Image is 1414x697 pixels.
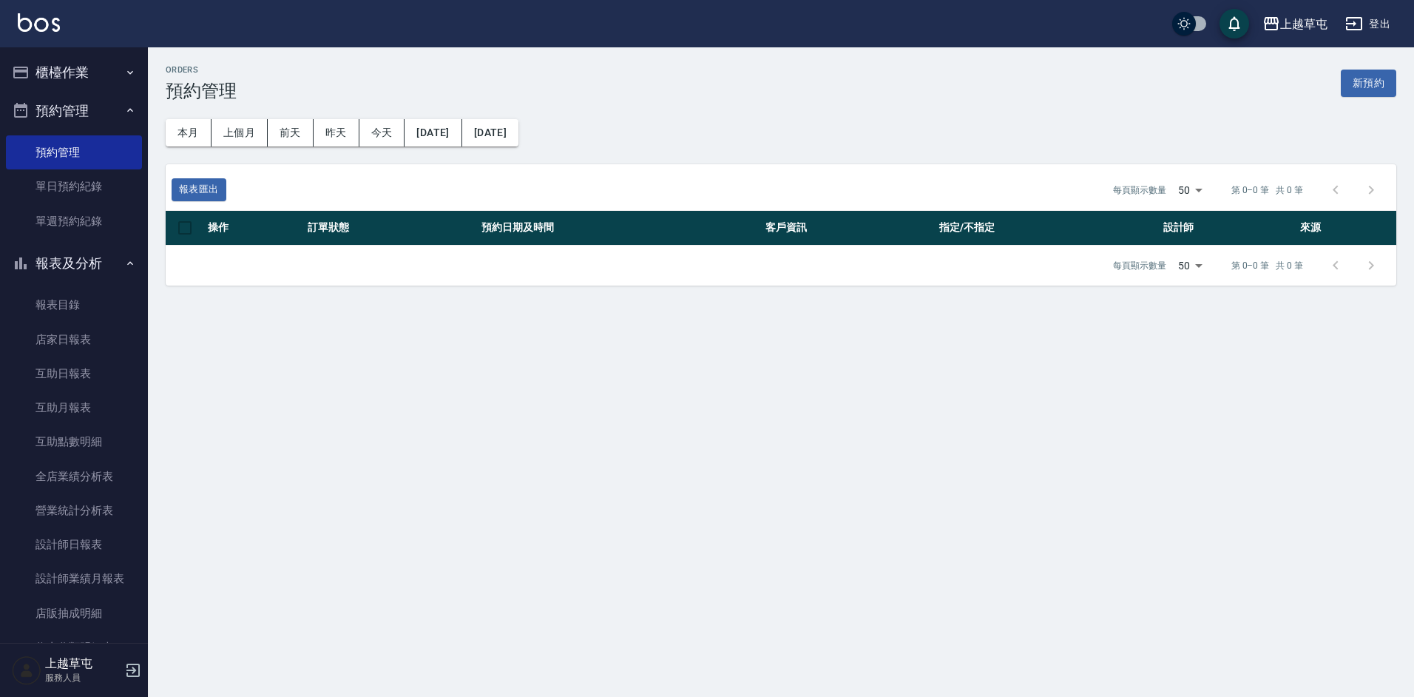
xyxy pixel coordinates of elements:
[6,288,142,322] a: 報表目錄
[45,656,121,671] h5: 上越草屯
[204,211,304,246] th: 操作
[1296,211,1396,246] th: 來源
[936,211,1159,246] th: 指定/不指定
[1113,183,1166,197] p: 每頁顯示數量
[172,178,226,201] button: 報表匯出
[12,656,41,685] img: Person
[6,204,142,238] a: 單週預約紀錄
[1231,259,1303,272] p: 第 0–0 筆 共 0 筆
[1220,9,1249,38] button: save
[6,630,142,664] a: 收支分類明細表
[6,169,142,203] a: 單日預約紀錄
[1160,211,1296,246] th: 設計師
[1113,259,1166,272] p: 每頁顯示數量
[405,119,461,147] button: [DATE]
[45,671,121,684] p: 服務人員
[478,211,762,246] th: 預約日期及時間
[6,135,142,169] a: 預約管理
[166,65,237,75] h2: Orders
[6,323,142,357] a: 店家日報表
[18,13,60,32] img: Logo
[6,53,142,92] button: 櫃檯作業
[166,119,212,147] button: 本月
[462,119,518,147] button: [DATE]
[6,459,142,494] a: 全店業績分析表
[212,119,268,147] button: 上個月
[762,211,936,246] th: 客戶資訊
[6,494,142,528] a: 營業統計分析表
[1341,75,1396,90] a: 新預約
[1172,170,1208,210] div: 50
[6,528,142,562] a: 設計師日報表
[1231,183,1303,197] p: 第 0–0 筆 共 0 筆
[304,211,478,246] th: 訂單狀態
[1172,246,1208,286] div: 50
[359,119,405,147] button: 今天
[6,244,142,283] button: 報表及分析
[6,391,142,425] a: 互助月報表
[1280,15,1327,33] div: 上越草屯
[166,81,237,101] h3: 預約管理
[6,92,142,130] button: 預約管理
[6,425,142,459] a: 互助點數明細
[1256,9,1333,39] button: 上越草屯
[6,357,142,391] a: 互助日報表
[268,119,314,147] button: 前天
[6,562,142,596] a: 設計師業績月報表
[1339,10,1396,38] button: 登出
[6,596,142,630] a: 店販抽成明細
[1341,70,1396,97] button: 新預約
[314,119,359,147] button: 昨天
